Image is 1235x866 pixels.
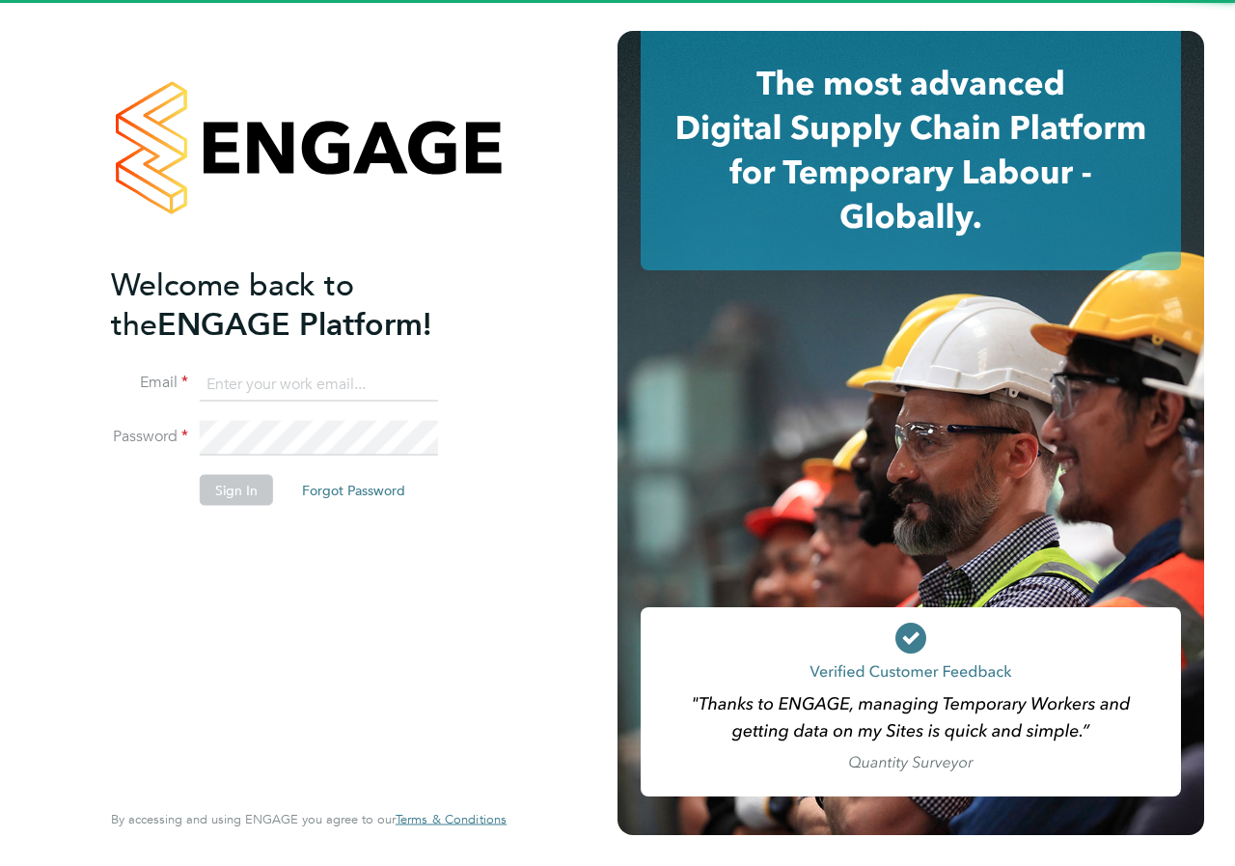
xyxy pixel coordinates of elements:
span: Welcome back to the [111,265,354,343]
span: Terms & Conditions [396,811,507,827]
button: Forgot Password [287,475,421,506]
a: Terms & Conditions [396,812,507,827]
button: Sign In [200,475,273,506]
label: Password [111,427,188,447]
label: Email [111,373,188,393]
h2: ENGAGE Platform! [111,265,487,344]
span: By accessing and using ENGAGE you agree to our [111,811,507,827]
input: Enter your work email... [200,367,438,402]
